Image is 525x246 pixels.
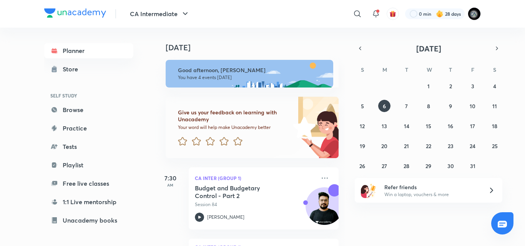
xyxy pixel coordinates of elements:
h6: Good afternoon, [PERSON_NAME] [178,67,326,74]
button: October 27, 2025 [378,160,390,172]
div: Store [63,64,83,74]
button: [DATE] [366,43,492,54]
a: Browse [44,102,133,117]
button: October 19, 2025 [356,140,369,152]
p: AM [155,183,186,187]
p: You have 4 events [DATE] [178,74,326,81]
a: Store [44,61,133,77]
abbr: October 20, 2025 [381,142,387,150]
a: Playlist [44,157,133,173]
button: October 4, 2025 [488,80,501,92]
button: October 29, 2025 [422,160,435,172]
button: October 28, 2025 [400,160,413,172]
h6: SELF STUDY [44,89,133,102]
button: October 12, 2025 [356,120,369,132]
abbr: October 13, 2025 [382,122,387,130]
abbr: October 10, 2025 [470,102,475,110]
abbr: Wednesday [427,66,432,73]
a: Unacademy books [44,213,133,228]
abbr: October 29, 2025 [425,162,431,170]
button: October 17, 2025 [467,120,479,132]
abbr: Sunday [361,66,364,73]
button: October 2, 2025 [444,80,457,92]
img: avatar [389,10,396,17]
img: afternoon [166,60,333,88]
button: October 26, 2025 [356,160,369,172]
button: October 10, 2025 [467,100,479,112]
button: October 15, 2025 [422,120,435,132]
button: October 22, 2025 [422,140,435,152]
abbr: October 2, 2025 [449,83,452,90]
abbr: October 22, 2025 [426,142,431,150]
abbr: Tuesday [405,66,408,73]
abbr: October 12, 2025 [360,122,365,130]
abbr: October 14, 2025 [404,122,409,130]
button: October 8, 2025 [422,100,435,112]
button: October 1, 2025 [422,80,435,92]
h6: Give us your feedback on learning with Unacademy [178,109,290,123]
a: Tests [44,139,133,154]
abbr: Thursday [449,66,452,73]
p: Session 84 [195,201,316,208]
h5: Budget and Budgetary Control - Part 2 [195,184,291,200]
button: October 21, 2025 [400,140,413,152]
img: streak [436,10,444,18]
abbr: October 17, 2025 [470,122,475,130]
abbr: Saturday [493,66,496,73]
p: [PERSON_NAME] [207,214,244,221]
abbr: October 19, 2025 [360,142,365,150]
button: October 14, 2025 [400,120,413,132]
button: October 30, 2025 [444,160,457,172]
img: feedback_image [267,97,339,158]
button: October 16, 2025 [444,120,457,132]
abbr: October 16, 2025 [448,122,453,130]
img: Avatar [306,192,343,228]
button: CA Intermediate [125,6,194,21]
a: 1:1 Live mentorship [44,194,133,210]
button: October 5, 2025 [356,100,369,112]
abbr: October 25, 2025 [492,142,498,150]
button: October 18, 2025 [488,120,501,132]
a: Company Logo [44,8,106,20]
abbr: October 30, 2025 [447,162,454,170]
button: October 9, 2025 [444,100,457,112]
button: October 3, 2025 [467,80,479,92]
abbr: October 5, 2025 [361,102,364,110]
abbr: October 21, 2025 [404,142,409,150]
a: Practice [44,121,133,136]
button: October 31, 2025 [467,160,479,172]
abbr: October 1, 2025 [427,83,430,90]
abbr: October 4, 2025 [493,83,496,90]
p: Your word will help make Unacademy better [178,124,290,130]
abbr: Friday [471,66,474,73]
abbr: October 31, 2025 [470,162,475,170]
abbr: October 6, 2025 [383,102,386,110]
abbr: October 11, 2025 [492,102,497,110]
abbr: October 7, 2025 [405,102,408,110]
abbr: October 23, 2025 [448,142,454,150]
abbr: October 27, 2025 [382,162,387,170]
abbr: October 18, 2025 [492,122,497,130]
button: October 20, 2025 [378,140,390,152]
p: Win a laptop, vouchers & more [384,191,479,198]
abbr: October 28, 2025 [404,162,409,170]
abbr: October 26, 2025 [359,162,365,170]
button: October 6, 2025 [378,100,390,112]
abbr: October 15, 2025 [426,122,431,130]
h4: [DATE] [166,43,346,52]
abbr: October 3, 2025 [471,83,474,90]
button: October 7, 2025 [400,100,413,112]
button: avatar [387,8,399,20]
p: CA Inter (Group 1) [195,173,316,183]
button: October 13, 2025 [378,120,390,132]
h5: 7:30 [155,173,186,183]
img: poojita Agrawal [468,7,481,20]
a: Free live classes [44,176,133,191]
button: October 25, 2025 [488,140,501,152]
span: [DATE] [416,43,441,54]
img: Company Logo [44,8,106,18]
abbr: Monday [382,66,387,73]
h6: Refer friends [384,183,479,191]
abbr: October 24, 2025 [470,142,475,150]
abbr: October 9, 2025 [449,102,452,110]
